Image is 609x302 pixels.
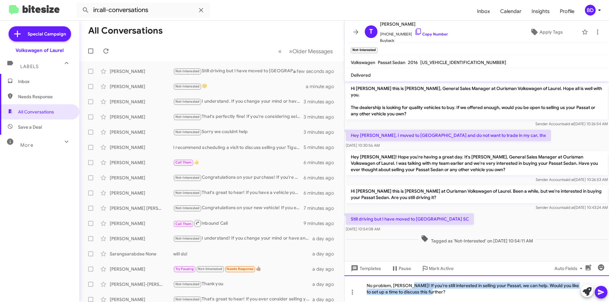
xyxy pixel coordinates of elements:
[429,263,454,274] span: Mark Active
[175,69,200,73] span: Not-Interested
[173,189,304,196] div: That's great to hear! If you have a vehicle you'd like to sell, we would be happy to help you wit...
[110,266,173,272] div: [PERSON_NAME]
[88,26,163,36] h1: All Conversations
[173,204,304,212] div: Congratulations on your new vehicle! If you ever consider selling or need assistance, feel free t...
[175,282,200,286] span: Not-Interested
[198,267,222,271] span: Not-Interested
[536,177,608,182] span: Sender Account [DATE] 10:26:53 AM
[175,84,200,88] span: Not-Interested
[175,206,200,210] span: Not-Interested
[380,37,448,44] span: Buyback
[312,281,339,287] div: a day ago
[304,220,339,227] div: 9 minutes ago
[351,60,375,65] span: Volkswagen
[173,128,304,136] div: Sorry we couldnt help
[346,213,474,225] p: Still driving but I have moved to [GEOGRAPHIC_DATA] SC
[175,236,200,241] span: Not-Interested
[173,159,304,166] div: 👍
[304,144,339,151] div: 5 minutes ago
[312,235,339,242] div: a day ago
[274,45,285,58] button: Previous
[110,144,173,151] div: [PERSON_NAME]
[304,99,339,105] div: 3 minutes ago
[173,265,312,273] div: 👍🏾
[175,130,200,134] span: Not-Interested
[418,235,535,244] span: Tagged as 'Not-Interested' on [DATE] 10:54:11 AM
[175,176,200,180] span: Not-Interested
[16,47,64,54] div: Volkswagen of Laurel
[415,32,448,36] a: Copy Number
[110,114,173,120] div: [PERSON_NAME]
[399,263,411,274] span: Pause
[304,159,339,166] div: 6 minutes ago
[18,93,72,100] span: Needs Response
[369,27,373,37] span: T
[292,48,333,55] span: Older Messages
[110,190,173,196] div: [PERSON_NAME]
[18,78,72,85] span: Inbox
[527,2,555,21] span: Insights
[173,144,304,151] div: I recommend scheduling a visit to discuss selling your Tiguan first. Once we assess its value, we...
[346,130,551,141] p: Hey [PERSON_NAME], I moved to [GEOGRAPHIC_DATA] and do not want to trade in my car, thx
[275,45,337,58] nav: Page navigation example
[555,2,580,21] a: Profile
[380,20,448,28] span: [PERSON_NAME]
[346,143,380,148] span: [DATE] 10:30:56 AM
[289,47,292,55] span: »
[351,48,377,53] small: Not-Interested
[304,175,339,181] div: 6 minutes ago
[416,263,459,274] button: Mark Active
[304,190,339,196] div: 6 minutes ago
[585,5,596,16] div: BD
[18,109,54,115] span: All Conversations
[563,121,574,126] span: said at
[28,31,66,37] span: Special Campaign
[350,263,381,274] span: Templates
[173,235,312,242] div: I understand! If you change your mind or have any questions in the future, feel free to reach out...
[175,267,194,271] span: Try Pausing
[514,26,579,38] button: Apply Tags
[344,263,386,274] button: Templates
[380,28,448,37] span: [PHONE_NUMBER]
[312,251,339,257] div: a day ago
[175,115,200,119] span: Not-Interested
[18,124,42,130] span: Save a Deal
[173,219,304,227] div: Inbound Call
[110,99,173,105] div: [PERSON_NAME]
[346,227,380,231] span: [DATE] 10:54:08 AM
[110,175,173,181] div: [PERSON_NAME]
[535,121,608,126] span: Sender Account [DATE] 10:26:54 AM
[549,263,590,274] button: Auto Fields
[554,263,585,274] span: Auto Fields
[278,47,282,55] span: «
[306,83,339,90] div: a minute ago
[408,60,418,65] span: 2016
[495,2,527,21] a: Calendar
[472,2,495,21] a: Inbox
[9,26,71,42] a: Special Campaign
[110,205,173,211] div: [PERSON_NAME] [PERSON_NAME]
[173,98,304,105] div: I understand. If you change your mind or have any questions in the future, feel free to reach out...
[226,267,253,271] span: Needs Response
[386,263,416,274] button: Pause
[173,83,306,90] div: 🙂
[20,64,39,69] span: Labels
[110,68,173,74] div: [PERSON_NAME]
[304,129,339,135] div: 3 minutes ago
[378,60,405,65] span: Passat Sedan
[175,191,200,195] span: Not-Interested
[563,177,574,182] span: said at
[304,205,339,211] div: 7 minutes ago
[346,83,608,119] p: Hi [PERSON_NAME] this is [PERSON_NAME], General Sales Manager at Ourisman Volkswagen of Laurel. H...
[110,159,173,166] div: [PERSON_NAME]
[173,251,312,257] div: will do!
[304,114,339,120] div: 3 minutes ago
[344,275,609,302] div: No problem, [PERSON_NAME]! If you're still interested in selling your Passat, we can help. Would ...
[110,129,173,135] div: [PERSON_NAME]
[285,45,337,58] button: Next
[580,5,602,16] button: BD
[420,60,506,65] span: [US_VEHICLE_IDENTIFICATION_NUMBER]
[312,266,339,272] div: a day ago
